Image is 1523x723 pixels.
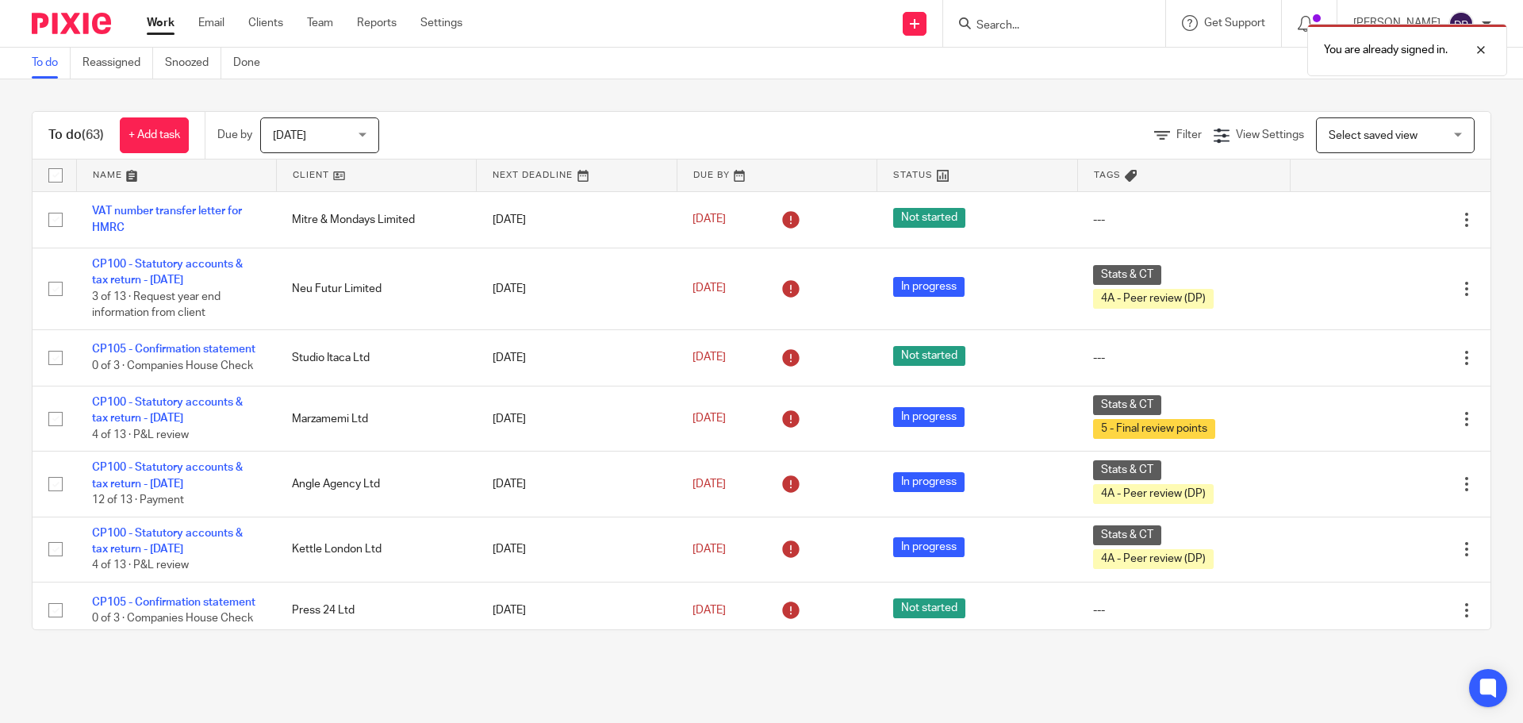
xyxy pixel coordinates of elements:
[1093,602,1274,618] div: ---
[276,248,476,329] td: Neu Futur Limited
[217,127,252,143] p: Due by
[1093,265,1161,285] span: Stats & CT
[1093,350,1274,366] div: ---
[1329,130,1418,141] span: Select saved view
[248,15,283,31] a: Clients
[276,452,476,517] td: Angle Agency Ltd
[92,397,243,424] a: CP100 - Statutory accounts & tax return - [DATE]
[1324,42,1448,58] p: You are already signed in.
[692,352,726,363] span: [DATE]
[692,605,726,616] span: [DATE]
[1093,212,1274,228] div: ---
[82,48,153,79] a: Reassigned
[276,191,476,248] td: Mitre & Mondays Limited
[357,15,397,31] a: Reports
[233,48,272,79] a: Done
[92,528,243,555] a: CP100 - Statutory accounts & tax return - [DATE]
[92,462,243,489] a: CP100 - Statutory accounts & tax return - [DATE]
[692,413,726,425] span: [DATE]
[893,472,965,492] span: In progress
[477,329,677,386] td: [DATE]
[92,613,253,624] span: 0 of 3 · Companies House Check
[477,517,677,582] td: [DATE]
[1093,484,1214,504] span: 4A - Peer review (DP)
[92,494,184,506] span: 12 of 13 · Payment
[420,15,462,31] a: Settings
[1236,129,1304,140] span: View Settings
[276,582,476,638] td: Press 24 Ltd
[477,191,677,248] td: [DATE]
[1093,289,1214,309] span: 4A - Peer review (DP)
[477,452,677,517] td: [DATE]
[893,407,965,427] span: In progress
[92,360,253,371] span: 0 of 3 · Companies House Check
[92,560,189,571] span: 4 of 13 · P&L review
[92,429,189,440] span: 4 of 13 · P&L review
[893,598,965,618] span: Not started
[273,130,306,141] span: [DATE]
[48,127,104,144] h1: To do
[120,117,189,153] a: + Add task
[477,386,677,452] td: [DATE]
[92,206,242,233] a: VAT number transfer letter for HMRC
[198,15,224,31] a: Email
[307,15,333,31] a: Team
[1176,129,1202,140] span: Filter
[1448,11,1474,37] img: svg%3E
[477,248,677,329] td: [DATE]
[276,386,476,452] td: Marzamemi Ltd
[1094,171,1121,179] span: Tags
[92,597,255,608] a: CP105 - Confirmation statement
[692,283,726,294] span: [DATE]
[893,346,965,366] span: Not started
[1093,549,1214,569] span: 4A - Peer review (DP)
[165,48,221,79] a: Snoozed
[32,13,111,34] img: Pixie
[92,291,221,319] span: 3 of 13 · Request year end information from client
[276,517,476,582] td: Kettle London Ltd
[92,344,255,355] a: CP105 - Confirmation statement
[1093,525,1161,545] span: Stats & CT
[92,259,243,286] a: CP100 - Statutory accounts & tax return - [DATE]
[893,208,965,228] span: Not started
[1093,460,1161,480] span: Stats & CT
[82,129,104,141] span: (63)
[692,479,726,490] span: [DATE]
[1093,419,1215,439] span: 5 - Final review points
[477,582,677,638] td: [DATE]
[893,277,965,297] span: In progress
[32,48,71,79] a: To do
[276,329,476,386] td: Studio Itaca Ltd
[147,15,175,31] a: Work
[1093,395,1161,415] span: Stats & CT
[692,214,726,225] span: [DATE]
[692,544,726,555] span: [DATE]
[893,537,965,557] span: In progress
